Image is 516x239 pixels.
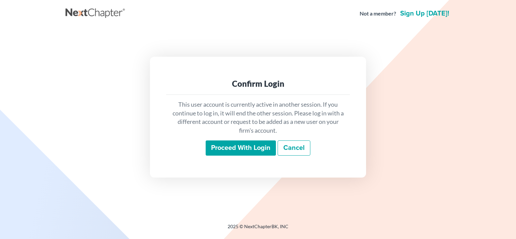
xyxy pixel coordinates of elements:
a: Sign up [DATE]! [399,10,450,17]
p: This user account is currently active in another session. If you continue to log in, it will end ... [172,100,344,135]
input: Proceed with login [206,140,276,156]
div: Confirm Login [172,78,344,89]
div: 2025 © NextChapterBK, INC [66,223,450,235]
a: Cancel [278,140,310,156]
strong: Not a member? [360,10,396,18]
